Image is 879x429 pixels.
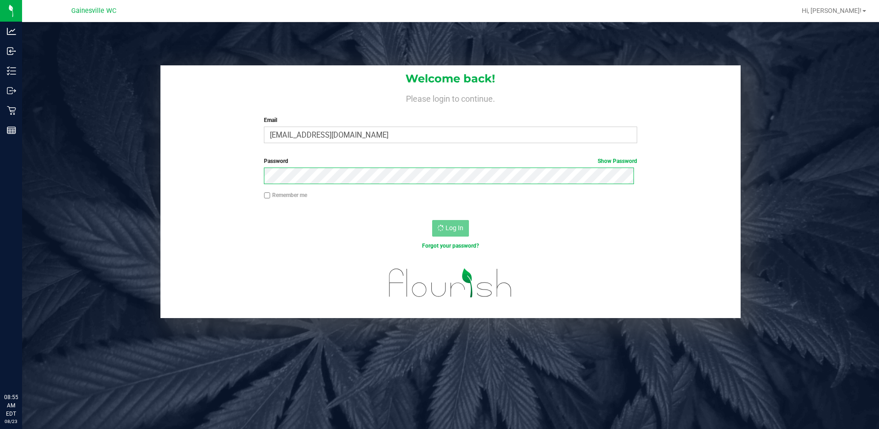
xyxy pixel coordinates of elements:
[264,116,637,124] label: Email
[7,106,16,115] inline-svg: Retail
[71,7,116,15] span: Gainesville WC
[422,243,479,249] a: Forgot your password?
[598,158,637,164] a: Show Password
[7,86,16,95] inline-svg: Outbound
[160,73,741,85] h1: Welcome back!
[802,7,862,14] span: Hi, [PERSON_NAME]!
[264,192,270,199] input: Remember me
[445,224,463,232] span: Log In
[4,418,18,425] p: 08/23
[432,220,469,237] button: Log In
[264,191,307,199] label: Remember me
[4,393,18,418] p: 08:55 AM EDT
[7,46,16,56] inline-svg: Inbound
[7,126,16,135] inline-svg: Reports
[264,158,288,164] span: Password
[7,27,16,36] inline-svg: Analytics
[160,92,741,103] h4: Please login to continue.
[7,66,16,75] inline-svg: Inventory
[378,260,523,307] img: flourish_logo.svg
